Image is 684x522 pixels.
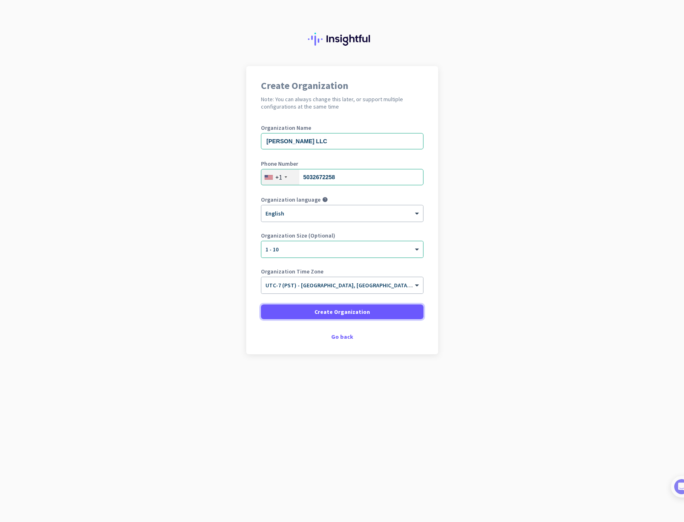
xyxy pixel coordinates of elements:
label: Phone Number [261,161,423,167]
span: Create Organization [314,308,370,316]
img: Insightful [308,33,377,46]
label: Organization Time Zone [261,269,423,274]
div: +1 [275,173,282,181]
input: What is the name of your organization? [261,133,423,149]
label: Organization Size (Optional) [261,233,423,238]
div: Go back [261,334,423,340]
input: 201-555-0123 [261,169,423,185]
label: Organization Name [261,125,423,131]
label: Organization language [261,197,321,202]
h2: Note: You can always change this later, or support multiple configurations at the same time [261,96,423,110]
h1: Create Organization [261,81,423,91]
i: help [322,197,328,202]
button: Create Organization [261,304,423,319]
